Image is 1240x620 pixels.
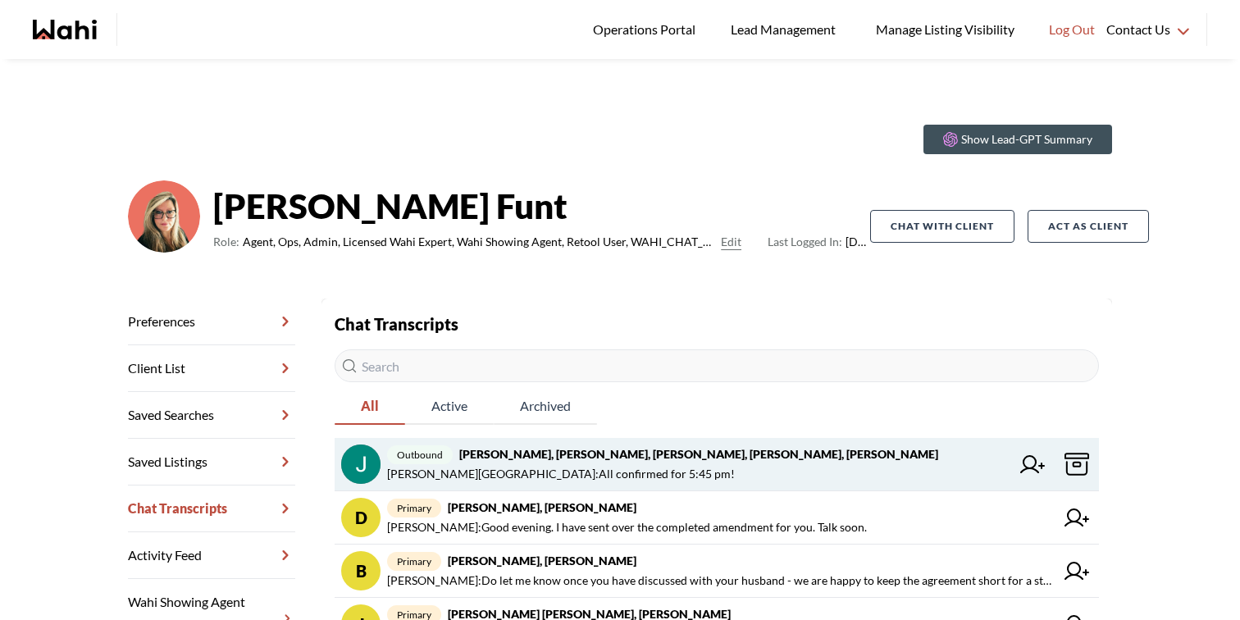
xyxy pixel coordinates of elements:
a: Bprimary[PERSON_NAME], [PERSON_NAME][PERSON_NAME]:Do let me know once you have discussed with you... [335,545,1099,598]
button: Show Lead-GPT Summary [923,125,1112,154]
a: Saved Listings [128,439,295,486]
span: [DATE] [768,232,870,252]
strong: [PERSON_NAME], [PERSON_NAME] [448,554,636,568]
a: Preferences [128,299,295,345]
a: Chat Transcripts [128,486,295,532]
span: Archived [494,389,597,423]
span: Manage Listing Visibility [871,19,1019,40]
div: B [341,551,381,590]
span: [PERSON_NAME] : Do let me know once you have discussed with your husband - we are happy to keep t... [387,571,1055,590]
button: Act as Client [1028,210,1149,243]
span: outbound [387,445,453,464]
span: Log Out [1049,19,1095,40]
a: Dprimary[PERSON_NAME], [PERSON_NAME][PERSON_NAME]:Good evening. I have sent over the completed am... [335,491,1099,545]
button: Archived [494,389,597,425]
a: outbound[PERSON_NAME], [PERSON_NAME], [PERSON_NAME], [PERSON_NAME], [PERSON_NAME][PERSON_NAME][GE... [335,438,1099,491]
img: ef0591e0ebeb142b.png [128,180,200,253]
a: Wahi homepage [33,20,97,39]
strong: [PERSON_NAME], [PERSON_NAME] [448,500,636,514]
strong: [PERSON_NAME] Funt [213,181,870,230]
button: All [335,389,405,425]
input: Search [335,349,1099,382]
a: Client List [128,345,295,392]
button: Chat with client [870,210,1014,243]
strong: Chat Transcripts [335,314,458,334]
span: Lead Management [731,19,841,40]
span: Role: [213,232,239,252]
button: Edit [721,232,741,252]
p: Show Lead-GPT Summary [961,131,1092,148]
button: Active [405,389,494,425]
span: primary [387,552,441,571]
span: [PERSON_NAME][GEOGRAPHIC_DATA] : All confirmed for 5:45 pm! [387,464,735,484]
span: All [335,389,405,423]
span: primary [387,499,441,517]
span: [PERSON_NAME] : Good evening. I have sent over the completed amendment for you. Talk soon. [387,517,867,537]
a: Saved Searches [128,392,295,439]
span: Operations Portal [593,19,701,40]
div: D [341,498,381,537]
span: Active [405,389,494,423]
span: Agent, Ops, Admin, Licensed Wahi Expert, Wahi Showing Agent, Retool User, WAHI_CHAT_MODERATOR [243,232,714,252]
span: Last Logged In: [768,235,842,248]
strong: [PERSON_NAME], [PERSON_NAME], [PERSON_NAME], [PERSON_NAME], [PERSON_NAME] [459,447,938,461]
img: chat avatar [341,444,381,484]
a: Activity Feed [128,532,295,579]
